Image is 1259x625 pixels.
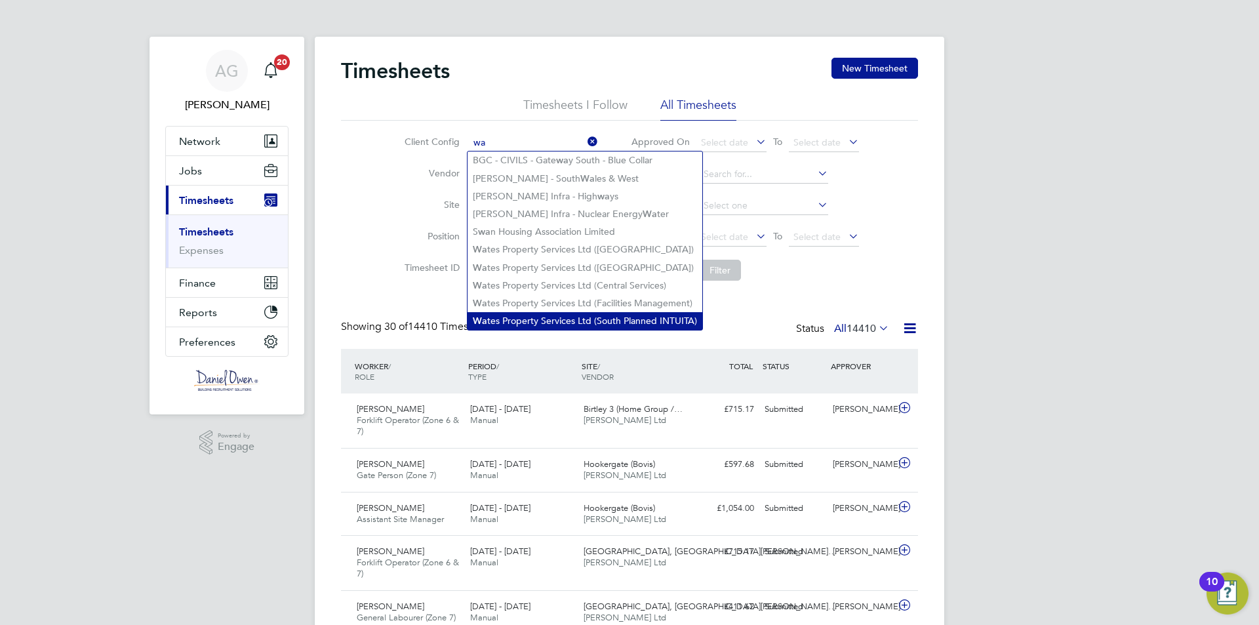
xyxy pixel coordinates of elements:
[468,205,702,223] li: [PERSON_NAME] Infra - Nuclear Energy ter
[699,165,828,184] input: Search for...
[215,62,239,79] span: AG
[357,470,436,481] span: Gate Person (Zone 7)
[496,361,499,371] span: /
[834,322,889,335] label: All
[150,37,304,414] nav: Main navigation
[759,541,828,563] div: Submitted
[584,414,666,426] span: [PERSON_NAME] Ltd
[357,514,444,525] span: Assistant Site Manager
[470,458,530,470] span: [DATE] - [DATE]
[166,327,288,356] button: Preferences
[584,502,655,514] span: Hookergate (Bovis)
[470,612,498,623] span: Manual
[478,226,490,237] b: wa
[473,298,487,309] b: Wa
[351,354,465,388] div: WORKER
[218,441,254,453] span: Engage
[701,231,748,243] span: Select date
[1207,573,1249,615] button: Open Resource Center, 10 new notifications
[847,322,876,335] span: 14410
[166,214,288,268] div: Timesheets
[179,277,216,289] span: Finance
[465,354,578,388] div: PERIOD
[401,262,460,273] label: Timesheet ID
[473,280,487,291] b: Wa
[580,173,595,184] b: Wa
[470,557,498,568] span: Manual
[199,430,255,455] a: Powered byEngage
[828,454,896,475] div: [PERSON_NAME]
[584,470,666,481] span: [PERSON_NAME] Ltd
[179,194,233,207] span: Timesheets
[759,596,828,618] div: Submitted
[556,155,569,166] b: wa
[469,134,598,152] input: Search for...
[194,370,260,391] img: danielowen-logo-retina.png
[166,127,288,155] button: Network
[166,186,288,214] button: Timesheets
[759,498,828,519] div: Submitted
[341,320,496,334] div: Showing
[584,403,683,414] span: Birtley 3 (Home Group /…
[401,230,460,242] label: Position
[470,470,498,481] span: Manual
[258,50,284,92] a: 20
[357,414,459,437] span: Forklift Operator (Zone 6 & 7)
[468,312,702,330] li: tes Property Services Ltd (South Planned INTUITA)
[357,557,459,579] span: Forklift Operator (Zone 6 & 7)
[357,601,424,612] span: [PERSON_NAME]
[166,268,288,297] button: Finance
[584,557,666,568] span: [PERSON_NAME] Ltd
[341,58,450,84] h2: Timesheets
[357,502,424,514] span: [PERSON_NAME]
[166,298,288,327] button: Reports
[179,306,217,319] span: Reports
[701,136,748,148] span: Select date
[165,97,289,113] span: Amy Garcia
[831,58,918,79] button: New Timesheet
[759,399,828,420] div: Submitted
[793,231,841,243] span: Select date
[828,399,896,420] div: [PERSON_NAME]
[1206,582,1218,599] div: 10
[473,262,487,273] b: Wa
[699,260,741,281] button: Filter
[584,612,666,623] span: [PERSON_NAME] Ltd
[384,320,494,333] span: 14410 Timesheets
[468,188,702,205] li: [PERSON_NAME] Infra - High ys
[584,546,837,557] span: [GEOGRAPHIC_DATA], [GEOGRAPHIC_DATA][PERSON_NAME]…
[691,596,759,618] div: £411.62
[597,191,610,202] b: wa
[357,546,424,557] span: [PERSON_NAME]
[470,514,498,525] span: Manual
[470,502,530,514] span: [DATE] - [DATE]
[631,136,690,148] label: Approved On
[769,228,786,245] span: To
[828,498,896,519] div: [PERSON_NAME]
[691,498,759,519] div: £1,054.00
[470,414,498,426] span: Manual
[699,197,828,215] input: Select one
[470,546,530,557] span: [DATE] - [DATE]
[468,170,702,188] li: [PERSON_NAME] - South les & West
[729,361,753,371] span: TOTAL
[643,209,657,220] b: Wa
[584,514,666,525] span: [PERSON_NAME] Ltd
[468,241,702,258] li: tes Property Services Ltd ([GEOGRAPHIC_DATA])
[582,371,614,382] span: VENDOR
[468,223,702,241] li: S n Housing Association Limited
[473,244,487,255] b: Wa
[401,199,460,211] label: Site
[388,361,391,371] span: /
[357,403,424,414] span: [PERSON_NAME]
[384,320,408,333] span: 30 of
[468,151,702,169] li: BGC - CIVILS - Gate y South - Blue Collar
[468,259,702,277] li: tes Property Services Ltd ([GEOGRAPHIC_DATA])
[355,371,374,382] span: ROLE
[523,97,628,121] li: Timesheets I Follow
[357,612,456,623] span: General Labourer (Zone 7)
[401,136,460,148] label: Client Config
[793,136,841,148] span: Select date
[796,320,892,338] div: Status
[179,226,233,238] a: Timesheets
